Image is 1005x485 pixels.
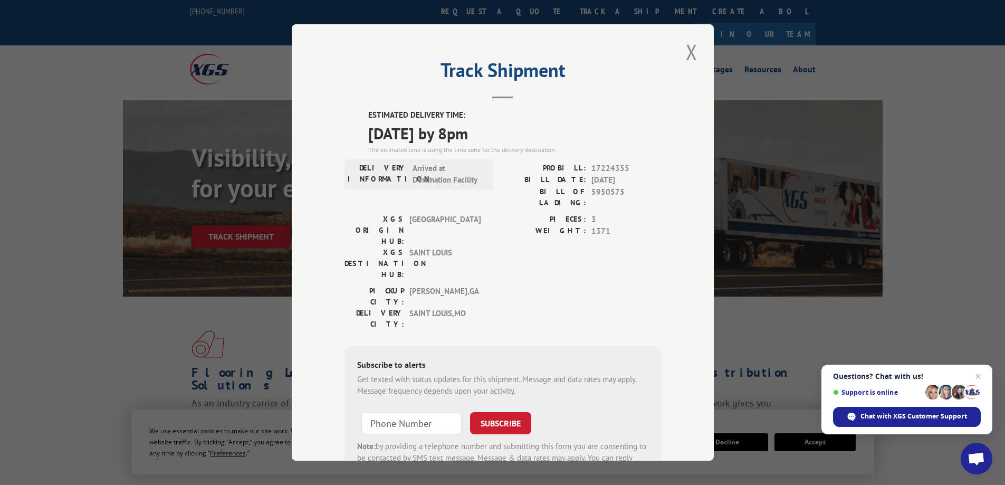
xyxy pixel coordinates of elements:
span: Arrived at Destination Facility [413,163,484,186]
label: BILL OF LADING: [503,186,586,208]
div: Get texted with status updates for this shipment. Message and data rates may apply. Message frequ... [357,374,648,397]
span: Questions? Chat with us! [833,372,981,381]
label: DELIVERY INFORMATION: [348,163,407,186]
label: BILL DATE: [503,174,586,186]
h2: Track Shipment [344,63,661,83]
span: [GEOGRAPHIC_DATA] [409,214,481,247]
span: [PERSON_NAME] , GA [409,286,481,308]
span: SAINT LOUIS , MO [409,308,481,330]
label: WEIGHT: [503,225,586,237]
div: by providing a telephone number and submitting this form you are consenting to be contacted by SM... [357,441,648,477]
label: PIECES: [503,214,586,226]
a: Open chat [961,443,992,474]
span: Chat with XGS Customer Support [860,412,967,421]
label: PROBILL: [503,163,586,175]
label: XGS ORIGIN HUB: [344,214,404,247]
strong: Note: [357,441,376,451]
button: Close modal [683,37,701,66]
label: XGS DESTINATION HUB: [344,247,404,280]
label: DELIVERY CITY: [344,308,404,330]
div: Subscribe to alerts [357,358,648,374]
label: ESTIMATED DELIVERY TIME: [368,109,661,121]
span: [DATE] [591,174,661,186]
span: Chat with XGS Customer Support [833,407,981,427]
span: [DATE] by 8pm [368,121,661,145]
div: The estimated time is using the time zone for the delivery destination. [368,145,661,155]
span: 17224355 [591,163,661,175]
span: SAINT LOUIS [409,247,481,280]
input: Phone Number [361,412,462,434]
span: 1371 [591,225,661,237]
label: PICKUP CITY: [344,286,404,308]
span: 3 [591,214,661,226]
button: SUBSCRIBE [470,412,531,434]
span: 5950575 [591,186,661,208]
span: Support is online [833,388,922,396]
